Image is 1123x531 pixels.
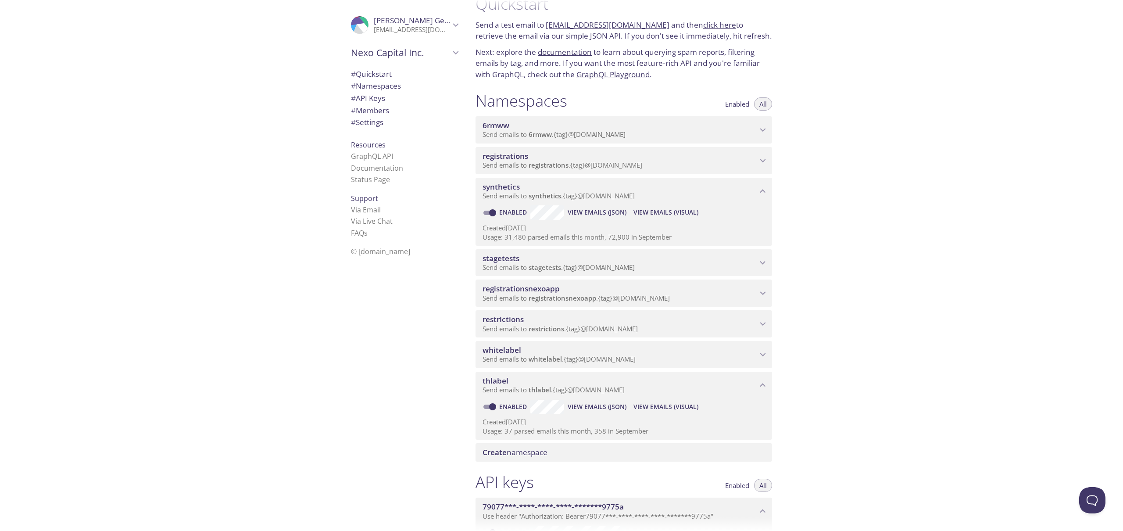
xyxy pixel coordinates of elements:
[476,472,534,492] h1: API keys
[351,175,390,184] a: Status Page
[476,178,772,205] div: synthetics namespace
[476,249,772,276] div: stagetests namespace
[344,104,465,117] div: Members
[476,116,772,144] div: 6rmww namespace
[483,417,765,427] p: Created [DATE]
[351,81,401,91] span: Namespaces
[483,324,638,333] span: Send emails to . {tag} @[DOMAIN_NAME]
[476,341,772,368] div: whitelabel namespace
[1079,487,1105,513] iframe: Help Scout Beacon - Open
[703,20,736,30] a: click here
[344,11,465,39] div: Yordan Genchev
[483,283,560,294] span: registrationsnexoapp
[364,228,368,238] span: s
[720,479,755,492] button: Enabled
[483,233,765,242] p: Usage: 31,480 parsed emails this month, 72,900 in September
[351,216,393,226] a: Via Live Chat
[351,151,393,161] a: GraphQL API
[529,191,561,200] span: synthetics
[633,402,698,412] span: View Emails (Visual)
[476,280,772,307] div: registrationsnexoapp namespace
[351,93,385,103] span: API Keys
[529,263,561,272] span: stagetests
[568,402,626,412] span: View Emails (JSON)
[483,355,636,363] span: Send emails to . {tag} @[DOMAIN_NAME]
[538,47,592,57] a: documentation
[344,41,465,64] div: Nexo Capital Inc.
[476,443,772,462] div: Create namespace
[754,97,772,111] button: All
[344,80,465,92] div: Namespaces
[483,376,508,386] span: thlabel
[529,161,569,169] span: registrations
[344,92,465,104] div: API Keys
[529,385,551,394] span: thlabel
[564,400,630,414] button: View Emails (JSON)
[546,20,669,30] a: [EMAIL_ADDRESS][DOMAIN_NAME]
[483,345,521,355] span: whitelabel
[576,69,650,79] a: GraphQL Playground
[476,372,772,399] div: thlabel namespace
[476,47,772,80] p: Next: explore the to learn about querying spam reports, filtering emails by tag, and more. If you...
[351,117,356,127] span: #
[529,355,562,363] span: whitelabel
[374,15,466,25] span: [PERSON_NAME] Genchev
[344,116,465,129] div: Team Settings
[351,247,410,256] span: © [DOMAIN_NAME]
[483,447,547,457] span: namespace
[351,105,356,115] span: #
[564,205,630,219] button: View Emails (JSON)
[529,324,564,333] span: restrictions
[476,91,567,111] h1: Namespaces
[351,69,356,79] span: #
[351,194,378,203] span: Support
[351,228,368,238] a: FAQ
[633,207,698,218] span: View Emails (Visual)
[720,97,755,111] button: Enabled
[483,182,520,192] span: synthetics
[529,130,552,139] span: 6rmww
[476,19,772,42] p: Send a test email to and then to retrieve the email via our simple JSON API. If you don't see it ...
[476,147,772,174] div: registrations namespace
[483,427,765,436] p: Usage: 37 parsed emails this month, 358 in September
[351,163,403,173] a: Documentation
[483,294,670,302] span: Send emails to . {tag} @[DOMAIN_NAME]
[483,263,635,272] span: Send emails to . {tag} @[DOMAIN_NAME]
[344,68,465,80] div: Quickstart
[483,191,635,200] span: Send emails to . {tag} @[DOMAIN_NAME]
[476,310,772,337] div: restrictions namespace
[351,105,389,115] span: Members
[351,205,381,215] a: Via Email
[351,140,386,150] span: Resources
[351,93,356,103] span: #
[483,253,519,263] span: stagetests
[483,314,524,324] span: restrictions
[483,447,507,457] span: Create
[630,400,702,414] button: View Emails (Visual)
[483,385,625,394] span: Send emails to . {tag} @[DOMAIN_NAME]
[351,81,356,91] span: #
[483,130,626,139] span: Send emails to . {tag} @[DOMAIN_NAME]
[498,402,530,411] a: Enabled
[483,120,509,130] span: 6rmww
[351,117,383,127] span: Settings
[483,223,765,233] p: Created [DATE]
[351,47,450,59] span: Nexo Capital Inc.
[483,151,528,161] span: registrations
[483,161,642,169] span: Send emails to . {tag} @[DOMAIN_NAME]
[374,25,450,34] p: [EMAIL_ADDRESS][DOMAIN_NAME]
[351,69,392,79] span: Quickstart
[498,208,530,216] a: Enabled
[630,205,702,219] button: View Emails (Visual)
[529,294,596,302] span: registrationsnexoapp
